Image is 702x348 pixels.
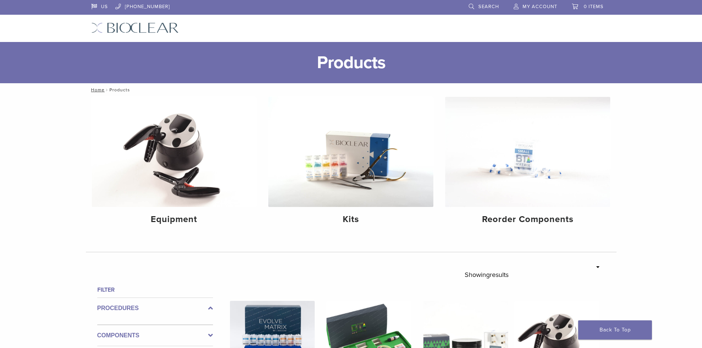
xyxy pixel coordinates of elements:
nav: Products [86,83,617,96]
h4: Filter [97,285,213,294]
label: Components [97,331,213,340]
a: Equipment [92,97,257,231]
img: Equipment [92,97,257,207]
img: Bioclear [91,22,179,33]
a: Reorder Components [445,97,610,231]
a: Kits [268,97,433,231]
img: Kits [268,97,433,207]
span: Search [478,4,499,10]
p: Showing results [465,267,509,282]
span: 0 items [584,4,604,10]
img: Reorder Components [445,97,610,207]
a: Home [89,87,105,92]
h4: Reorder Components [451,213,604,226]
h4: Equipment [98,213,251,226]
span: / [105,88,109,92]
label: Procedures [97,304,213,313]
a: Back To Top [578,320,652,340]
h4: Kits [274,213,427,226]
span: My Account [523,4,557,10]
